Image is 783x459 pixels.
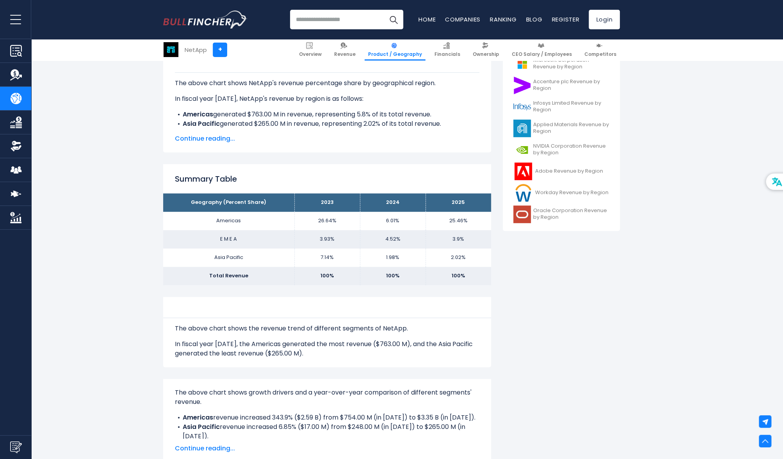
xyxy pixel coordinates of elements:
span: Continue reading... [175,134,479,143]
span: Continue reading... [175,444,479,453]
a: Login [589,10,620,29]
td: 2.02% [425,248,491,267]
a: Register [552,15,579,23]
a: Companies [445,15,480,23]
td: 4.52% [360,230,425,248]
span: Ownership [473,51,499,57]
div: The for NetApp is the Americas, which represents 5.8% of its total revenue. The for NetApp is the... [175,72,479,166]
p: In fiscal year [DATE], NetApp's revenue by region is as follows: [175,94,479,104]
td: E M E A [163,230,294,248]
li: revenue increased 343.9% ($2.59 B) from $754.00 M (in [DATE]) to $3.35 B (in [DATE]). [175,413,479,422]
img: WDAY logo [513,184,533,202]
img: ACN logo [513,77,531,94]
img: Ownership [10,140,22,152]
li: generated $763.00 M in revenue, representing 5.8% of its total revenue. [175,110,479,119]
td: 6.01% [360,212,425,230]
b: E M E A [183,129,203,138]
img: MSFT logo [513,55,531,73]
span: Revenue [334,51,356,57]
td: 3.93% [294,230,360,248]
span: NVIDIA Corporation Revenue by Region [533,143,609,156]
td: 100% [425,267,491,285]
p: The above chart shows growth drivers and a year-over-year comparison of different segments' revenue. [175,388,479,407]
div: NetApp [185,45,207,54]
a: Ownership [469,39,503,61]
td: 26.64% [294,212,360,230]
p: The above chart shows NetApp's revenue percentage share by geographical region. [175,79,479,88]
td: 3.9% [425,230,491,248]
span: Workday Revenue by Region [535,189,609,196]
b: Americas [183,413,213,422]
a: + [213,43,227,57]
a: Product / Geography [365,39,425,61]
span: Competitors [584,51,616,57]
td: Total Revenue [163,267,294,285]
img: AMAT logo [513,120,531,137]
a: Competitors [581,39,620,61]
a: Home [418,15,436,23]
a: Microsoft Corporation Revenue by Region [509,53,614,75]
a: Ranking [490,15,516,23]
span: CEO Salary / Employees [512,51,572,57]
span: Accenture plc Revenue by Region [533,79,609,92]
th: 2024 [360,193,425,212]
a: Accenture plc Revenue by Region [509,75,614,96]
td: Asia Pacific [163,248,294,267]
span: Microsoft Corporation Revenue by Region [533,57,609,70]
a: Oracle Corporation Revenue by Region [509,204,614,225]
img: ORCL logo [513,205,531,223]
span: Applied Materials Revenue by Region [533,121,609,135]
th: 2023 [294,193,360,212]
p: In fiscal year [DATE], the Americas generated the most revenue ($763.00 M), and the Asia Pacific ... [175,339,479,358]
b: Asia Pacific [183,422,220,431]
a: Applied Materials Revenue by Region [509,118,614,139]
a: Go to homepage [163,11,247,29]
th: 2025 [425,193,491,212]
li: revenue increased 6.85% ($17.00 M) from $248.00 M (in [DATE]) to $265.00 M (in [DATE]). [175,422,479,441]
td: 100% [360,267,425,285]
a: Infosys Limited Revenue by Region [509,96,614,118]
p: The above chart shows the revenue trend of different segments of NetApp. [175,324,479,333]
span: Overview [299,51,322,57]
a: Revenue [331,39,359,61]
a: Workday Revenue by Region [509,182,614,204]
span: Adobe Revenue by Region [535,168,603,175]
a: Adobe Revenue by Region [509,161,614,182]
b: Americas [183,110,213,119]
span: Financials [434,51,460,57]
td: Americas [163,212,294,230]
a: Overview [295,39,325,61]
a: Blog [526,15,542,23]
b: Asia Pacific [183,119,220,128]
img: NVDA logo [513,141,531,159]
li: generated $513.00 M in revenue, representing 3.9% of its total revenue. [175,129,479,138]
span: Infosys Limited Revenue by Region [533,100,609,113]
a: CEO Salary / Employees [508,39,575,61]
img: Bullfincher logo [163,11,247,29]
a: Financials [431,39,464,61]
button: Search [384,10,403,29]
img: NTAP logo [164,42,178,57]
td: 25.46% [425,212,491,230]
td: 1.98% [360,248,425,267]
span: Product / Geography [368,51,422,57]
a: NVIDIA Corporation Revenue by Region [509,139,614,161]
span: Oracle Corporation Revenue by Region [533,207,609,221]
td: 100% [294,267,360,285]
th: Geography (Percent Share) [163,193,294,212]
td: 7.14% [294,248,360,267]
h2: Summary Table [175,173,479,185]
img: ADBE logo [513,163,533,180]
li: generated $265.00 M in revenue, representing 2.02% of its total revenue. [175,119,479,129]
img: INFY logo [513,98,531,116]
